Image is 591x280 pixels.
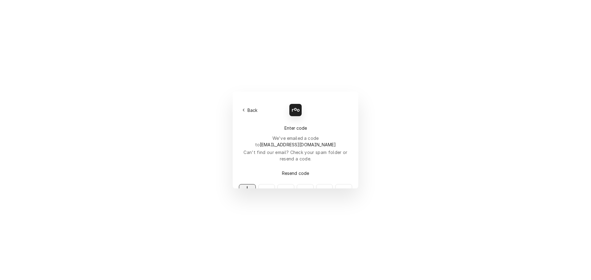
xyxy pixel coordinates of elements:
span: to [255,142,336,147]
span: Resend code [281,170,311,176]
div: Can't find our email? Check your spam folder or resend a code. [239,149,352,162]
span: [EMAIL_ADDRESS][DOMAIN_NAME] [260,142,336,147]
div: Enter code [239,125,352,131]
span: Back [246,107,259,113]
button: Back [239,106,261,114]
button: Resend code [239,168,352,179]
div: We've emailed a code [239,135,352,148]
